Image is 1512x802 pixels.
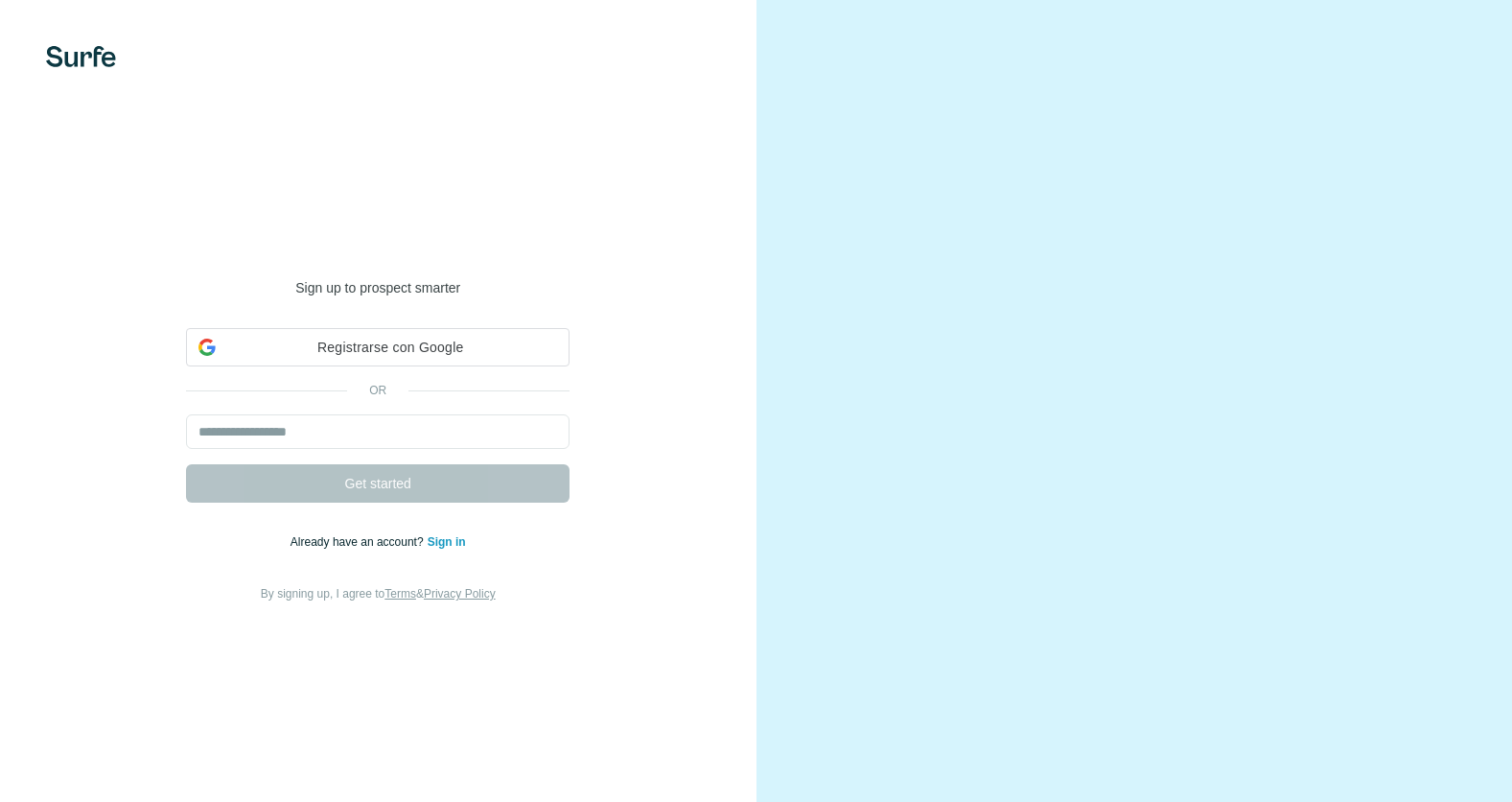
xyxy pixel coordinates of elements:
h1: Welcome to [GEOGRAPHIC_DATA] [186,198,570,274]
span: Registrarse con Google [223,338,557,358]
a: Terms [384,587,416,601]
p: or [347,382,408,399]
img: Surfe's logo [46,46,116,67]
a: Sign in [428,535,466,549]
span: By signing up, I agree to & [261,587,496,601]
a: Privacy Policy [424,587,496,601]
div: Registrarse con Google [186,328,570,366]
span: Already have an account? [291,535,428,549]
p: Sign up to prospect smarter [186,278,570,297]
